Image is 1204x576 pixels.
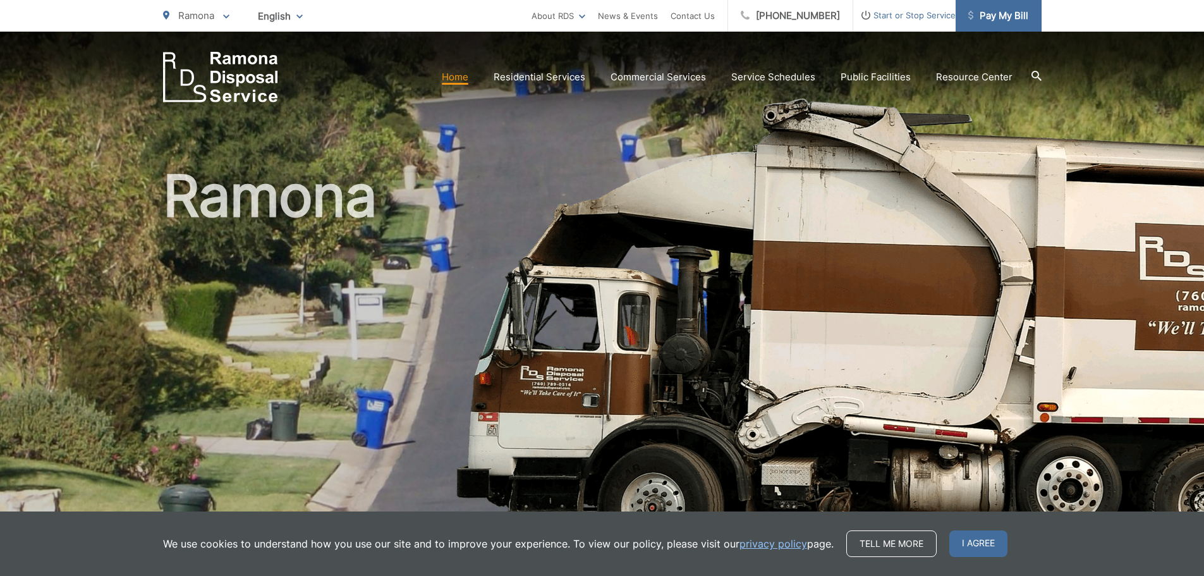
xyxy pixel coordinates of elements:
a: Contact Us [671,8,715,23]
a: Service Schedules [731,70,815,85]
a: Public Facilities [841,70,911,85]
a: privacy policy [739,536,807,551]
span: Pay My Bill [968,8,1028,23]
span: Ramona [178,9,214,21]
span: English [248,5,312,27]
a: Tell me more [846,530,937,557]
span: I agree [949,530,1007,557]
a: Residential Services [494,70,585,85]
h1: Ramona [163,164,1042,565]
a: Resource Center [936,70,1012,85]
a: EDCD logo. Return to the homepage. [163,52,278,102]
a: About RDS [532,8,585,23]
a: News & Events [598,8,658,23]
a: Commercial Services [611,70,706,85]
p: We use cookies to understand how you use our site and to improve your experience. To view our pol... [163,536,834,551]
a: Home [442,70,468,85]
